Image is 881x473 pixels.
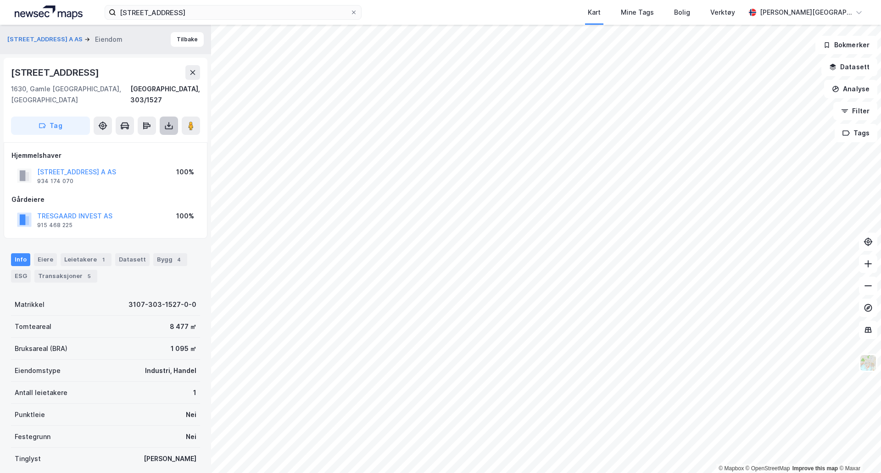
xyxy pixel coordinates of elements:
a: OpenStreetMap [746,465,790,472]
div: Bygg [153,253,187,266]
img: logo.a4113a55bc3d86da70a041830d287a7e.svg [15,6,83,19]
iframe: Chat Widget [835,429,881,473]
div: Kart [588,7,601,18]
img: Z [859,354,877,372]
div: Datasett [115,253,150,266]
button: Tags [835,124,877,142]
div: Hjemmelshaver [11,150,200,161]
div: 5 [84,272,94,281]
button: Filter [833,102,877,120]
div: 1 095 ㎡ [171,343,196,354]
div: Industri, Handel [145,365,196,376]
div: Nei [186,409,196,420]
div: Eiere [34,253,57,266]
div: Gårdeiere [11,194,200,205]
div: Bolig [674,7,690,18]
button: Tilbake [171,32,204,47]
div: Punktleie [15,409,45,420]
div: Tinglyst [15,453,41,464]
div: 100% [176,211,194,222]
div: Leietakere [61,253,112,266]
div: Nei [186,431,196,442]
div: 1 [193,387,196,398]
div: 8 477 ㎡ [170,321,196,332]
div: [STREET_ADDRESS] [11,65,101,80]
div: ESG [11,270,31,283]
div: Bruksareal (BRA) [15,343,67,354]
div: [GEOGRAPHIC_DATA], 303/1527 [130,83,200,106]
div: Kontrollprogram for chat [835,429,881,473]
div: Festegrunn [15,431,50,442]
div: 934 174 070 [37,178,73,185]
a: Mapbox [719,465,744,472]
div: [PERSON_NAME][GEOGRAPHIC_DATA] [760,7,852,18]
button: Bokmerker [815,36,877,54]
div: Transaksjoner [34,270,97,283]
div: Mine Tags [621,7,654,18]
a: Improve this map [792,465,838,472]
div: 915 468 225 [37,222,72,229]
input: Søk på adresse, matrikkel, gårdeiere, leietakere eller personer [116,6,350,19]
div: Antall leietakere [15,387,67,398]
div: 3107-303-1527-0-0 [128,299,196,310]
div: Verktøy [710,7,735,18]
button: Datasett [821,58,877,76]
div: Eiendomstype [15,365,61,376]
div: Info [11,253,30,266]
button: [STREET_ADDRESS] A AS [7,35,84,44]
div: 100% [176,167,194,178]
button: Analyse [824,80,877,98]
div: 1 [99,255,108,264]
div: [PERSON_NAME] [144,453,196,464]
div: Matrikkel [15,299,45,310]
div: Tomteareal [15,321,51,332]
div: 4 [174,255,184,264]
button: Tag [11,117,90,135]
div: Eiendom [95,34,123,45]
div: 1630, Gamle [GEOGRAPHIC_DATA], [GEOGRAPHIC_DATA] [11,83,130,106]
